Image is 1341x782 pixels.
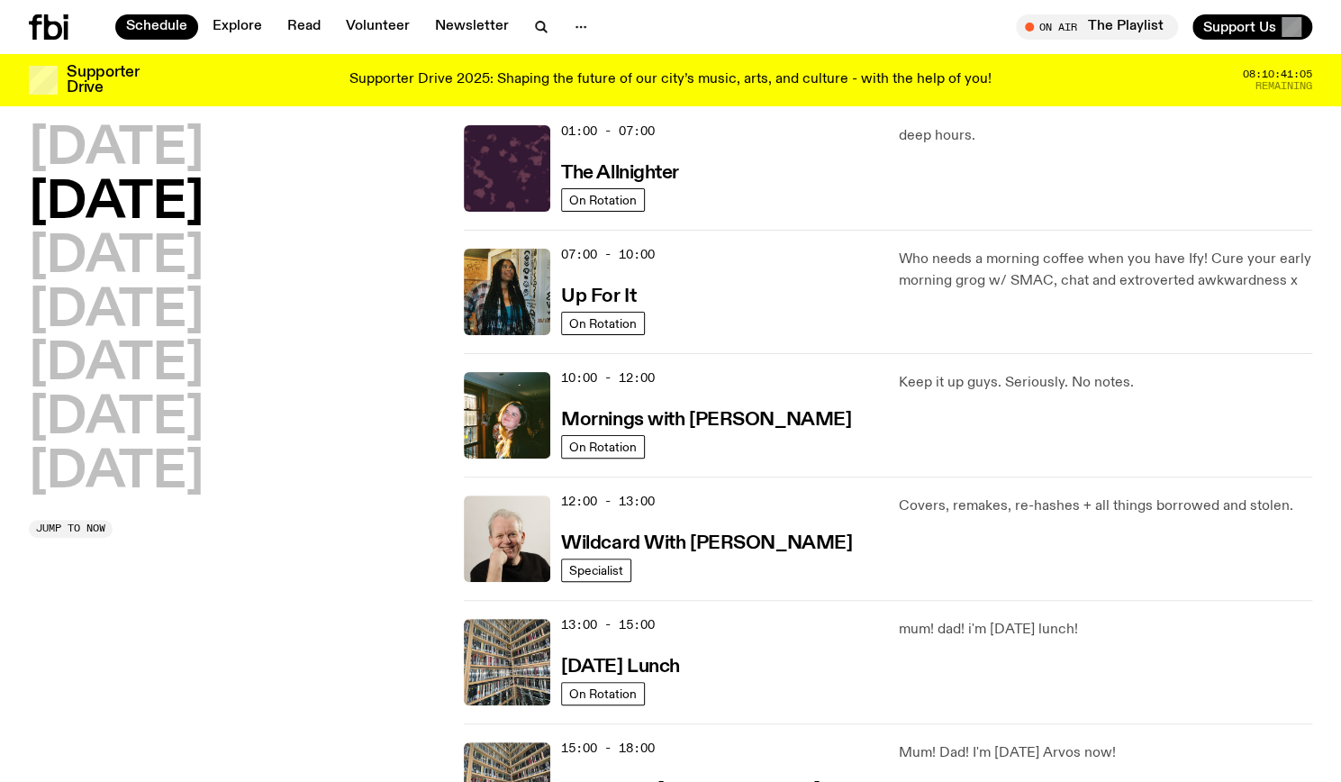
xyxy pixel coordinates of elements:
[561,246,655,263] span: 07:00 - 10:00
[561,616,655,633] span: 13:00 - 15:00
[561,287,636,306] h3: Up For It
[569,317,637,331] span: On Rotation
[561,682,645,705] a: On Rotation
[276,14,331,40] a: Read
[899,619,1312,641] p: mum! dad! i'm [DATE] lunch!
[569,564,623,577] span: Specialist
[569,441,637,454] span: On Rotation
[1255,81,1312,91] span: Remaining
[464,249,550,335] img: Ify - a Brown Skin girl with black braided twists, looking up to the side with her tongue stickin...
[67,65,139,95] h3: Supporter Drive
[561,284,636,306] a: Up For It
[561,188,645,212] a: On Rotation
[464,372,550,459] img: Freya smiles coyly as she poses for the image.
[561,164,679,183] h3: The Allnighter
[464,496,550,582] img: Stuart is smiling charmingly, wearing a black t-shirt against a stark white background.
[202,14,273,40] a: Explore
[561,531,852,553] a: Wildcard With [PERSON_NAME]
[561,658,680,677] h3: [DATE] Lunch
[561,369,655,386] span: 10:00 - 12:00
[561,493,655,510] span: 12:00 - 13:00
[899,496,1312,517] p: Covers, remakes, re-hashes + all things borrowed and stolen.
[29,448,204,498] button: [DATE]
[29,340,204,390] button: [DATE]
[115,14,198,40] a: Schedule
[464,619,550,705] img: A corner shot of the fbi music library
[29,232,204,283] button: [DATE]
[1203,19,1276,35] span: Support Us
[561,160,679,183] a: The Allnighter
[36,523,105,533] span: Jump to now
[424,14,520,40] a: Newsletter
[569,687,637,701] span: On Rotation
[561,435,645,459] a: On Rotation
[561,123,655,140] span: 01:00 - 07:00
[349,72,992,88] p: Supporter Drive 2025: Shaping the future of our city’s music, arts, and culture - with the help o...
[1016,14,1178,40] button: On AirThe Playlist
[29,286,204,337] button: [DATE]
[899,742,1312,764] p: Mum! Dad! I'm [DATE] Arvos now!
[1192,14,1312,40] button: Support Us
[335,14,421,40] a: Volunteer
[561,740,655,757] span: 15:00 - 18:00
[899,372,1312,394] p: Keep it up guys. Seriously. No notes.
[561,407,851,430] a: Mornings with [PERSON_NAME]
[1243,69,1312,79] span: 08:10:41:05
[569,194,637,207] span: On Rotation
[561,534,852,553] h3: Wildcard With [PERSON_NAME]
[899,125,1312,147] p: deep hours.
[29,520,113,538] button: Jump to now
[561,654,680,677] a: [DATE] Lunch
[29,178,204,229] button: [DATE]
[29,394,204,444] button: [DATE]
[561,312,645,335] a: On Rotation
[561,559,631,582] a: Specialist
[29,124,204,175] button: [DATE]
[899,249,1312,292] p: Who needs a morning coffee when you have Ify! Cure your early morning grog w/ SMAC, chat and extr...
[561,411,851,430] h3: Mornings with [PERSON_NAME]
